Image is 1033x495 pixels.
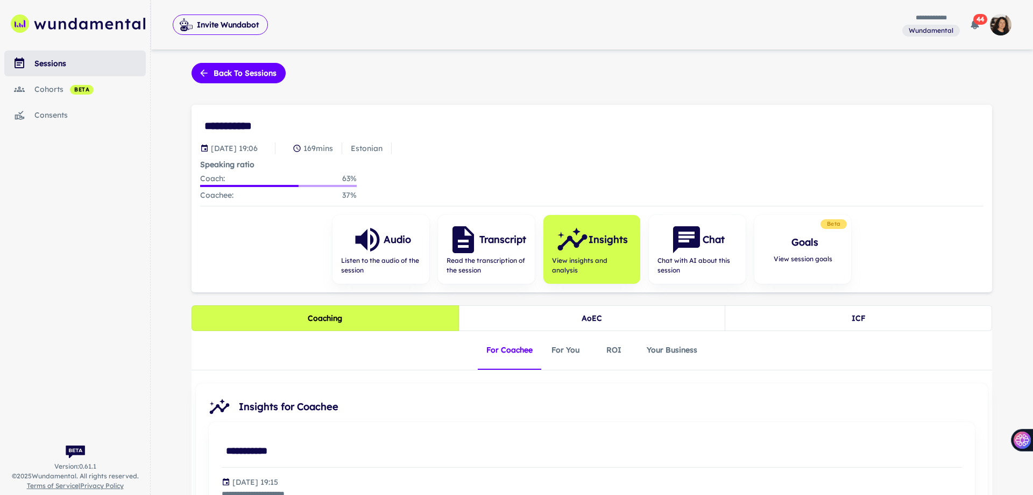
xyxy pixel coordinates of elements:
h6: Audio [384,232,411,247]
div: theme selection [192,305,992,331]
span: Wundamental [904,26,958,35]
span: © 2025 Wundamental. All rights reserved. [12,471,139,481]
a: Privacy Policy [80,482,124,490]
button: InsightsView insights and analysis [543,215,640,284]
button: Invite Wundabot [173,15,268,35]
a: Terms of Service [27,482,79,490]
span: beta [70,85,94,94]
p: 37 % [342,189,357,202]
span: Version: 0.61.1 [54,462,96,471]
img: photoURL [990,14,1011,35]
h6: Insights [589,232,628,247]
button: ICF [725,305,992,331]
p: 63 % [342,173,357,185]
button: Delete [949,446,954,451]
button: 44 [964,14,986,35]
button: Download [957,446,962,451]
div: sessions [34,58,146,69]
button: AudioListen to the audio of the session [332,215,429,284]
button: Share report [938,446,947,454]
button: Usage Statistics [931,446,936,451]
span: | [27,481,124,491]
h6: Transcript [479,232,526,247]
button: For You [541,331,590,370]
a: cohorts beta [4,76,146,102]
div: insights tabs [478,331,706,370]
span: You are a member of this workspace. Contact your workspace owner for assistance. [902,24,960,37]
p: Coach : [200,173,225,185]
h6: Goals [791,235,818,250]
div: cohorts [34,83,146,95]
button: Edit session [943,119,951,132]
button: Coaching [192,305,459,331]
button: Usage Statistics [953,119,962,132]
span: Chat with AI about this session [657,256,737,275]
button: AoEC [458,305,726,331]
button: GoalsView session goals [754,215,851,284]
h6: Chat [703,232,725,247]
button: Delete session [964,119,973,132]
span: Invite Wundabot to record a meeting [173,14,268,35]
span: Insights for Coachee [239,399,979,414]
span: Beta [823,220,845,228]
button: TranscriptRead the transcription of the session [438,215,535,284]
a: consents [4,102,146,128]
p: Coachee : [200,189,234,202]
p: 169 mins [303,142,333,154]
span: Listen to the audio of the session [341,256,421,275]
button: ROI [590,331,638,370]
div: consents [34,109,146,121]
button: Your Business [638,331,706,370]
button: For Coachee [478,331,541,370]
button: ChatChat with AI about this session [649,215,746,284]
span: View insights and analysis [552,256,632,275]
span: Read the transcription of the session [447,256,526,275]
button: Back to sessions [192,63,286,83]
p: Estonian [351,142,383,154]
p: Session date [211,142,258,154]
span: View session goals [774,254,832,264]
strong: Speaking ratio [200,160,254,169]
button: Share session [975,123,984,131]
span: 44 [973,14,987,25]
a: sessions [4,51,146,76]
p: Generated at [232,476,278,488]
